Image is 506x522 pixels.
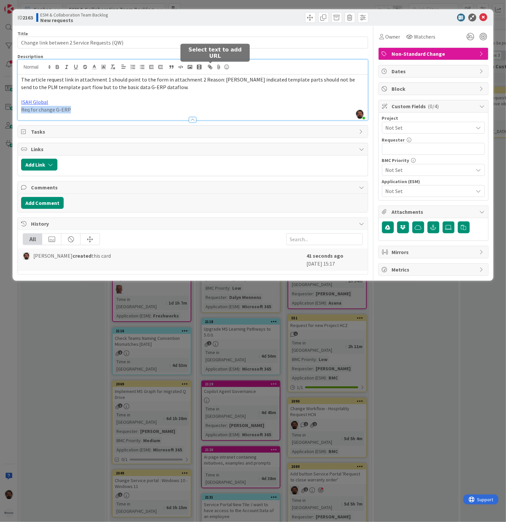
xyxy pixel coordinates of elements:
[307,252,344,259] b: 41 seconds ago
[17,53,43,59] span: Description
[382,116,485,120] div: Project
[382,158,485,163] div: BMC Priority
[392,248,476,256] span: Mirrors
[386,33,400,41] span: Owner
[382,179,485,184] div: Application (ESM)
[392,67,476,75] span: Dates
[40,17,108,23] b: New requests
[22,14,33,21] b: 2163
[31,183,356,191] span: Comments
[392,85,476,93] span: Block
[382,137,405,143] label: Requester
[23,252,30,260] img: AC
[23,234,42,245] div: All
[21,106,364,114] p: Req for change G-ERP
[307,252,363,268] div: [DATE] 15:17
[392,102,476,110] span: Custom Fields
[414,33,436,41] span: Watchers
[386,186,470,196] span: Not Set
[31,128,356,136] span: Tasks
[73,252,91,259] b: created
[40,12,108,17] span: ESM & Collaboration Team Backlog
[392,266,476,274] span: Metrics
[17,37,368,49] input: type card name here...
[17,31,28,37] label: Title
[21,99,48,105] a: ISAH Global
[386,123,470,132] span: Not Set
[17,14,33,21] span: ID
[31,145,356,153] span: Links
[14,1,30,9] span: Support
[21,159,57,171] button: Add Link
[286,233,363,245] input: Search...
[355,110,364,119] img: OnCl7LGpK6aSgKCc2ZdSmTqaINaX6qd1.png
[428,103,439,110] span: ( 0/4 )
[386,165,470,175] span: Not Set
[183,46,247,59] h5: Select text to add URL
[33,252,111,260] span: [PERSON_NAME] this card
[21,76,356,90] span: The article request link in attachment 1 should point to the form in attachment 2 Reason: [PERSON...
[21,197,64,209] button: Add Comment
[31,220,356,228] span: History
[392,50,476,58] span: Non-Standard Change
[392,208,476,216] span: Attachments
